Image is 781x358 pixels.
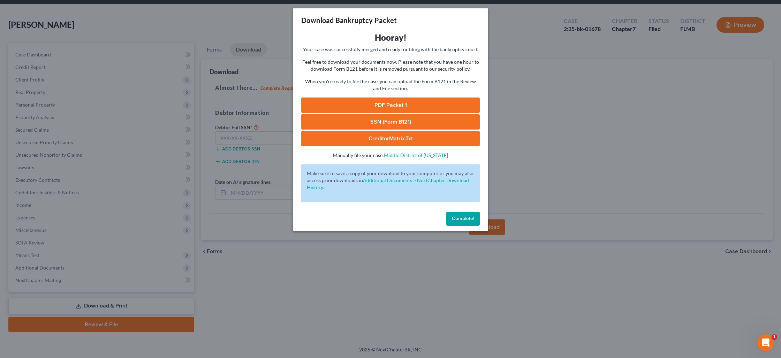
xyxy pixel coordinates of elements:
h3: Download Bankruptcy Packet [301,15,397,25]
p: When you're ready to file the case, you can upload the Form B121 in the Review and File section. [301,78,480,92]
iframe: Intercom live chat [757,334,774,351]
p: Your case was successfully merged and ready for filing with the bankruptcy court. [301,46,480,53]
p: Feel free to download your documents now. Please note that you have one hour to download Form B12... [301,59,480,72]
a: SSN (Form B121) [301,114,480,130]
a: Middle District of [US_STATE] [384,152,448,158]
a: Additional Documents > NextChapter Download History. [307,177,469,190]
button: Complete! [446,212,480,226]
span: 1 [772,334,777,340]
a: PDF Packet 1 [301,98,480,113]
p: Make sure to save a copy of your download to your computer or you may also access prior downloads in [307,170,474,191]
span: Complete! [452,216,474,221]
p: Manually file your case: [301,152,480,159]
a: CreditorMatrix.txt [301,131,480,146]
h3: Hooray! [301,32,480,43]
